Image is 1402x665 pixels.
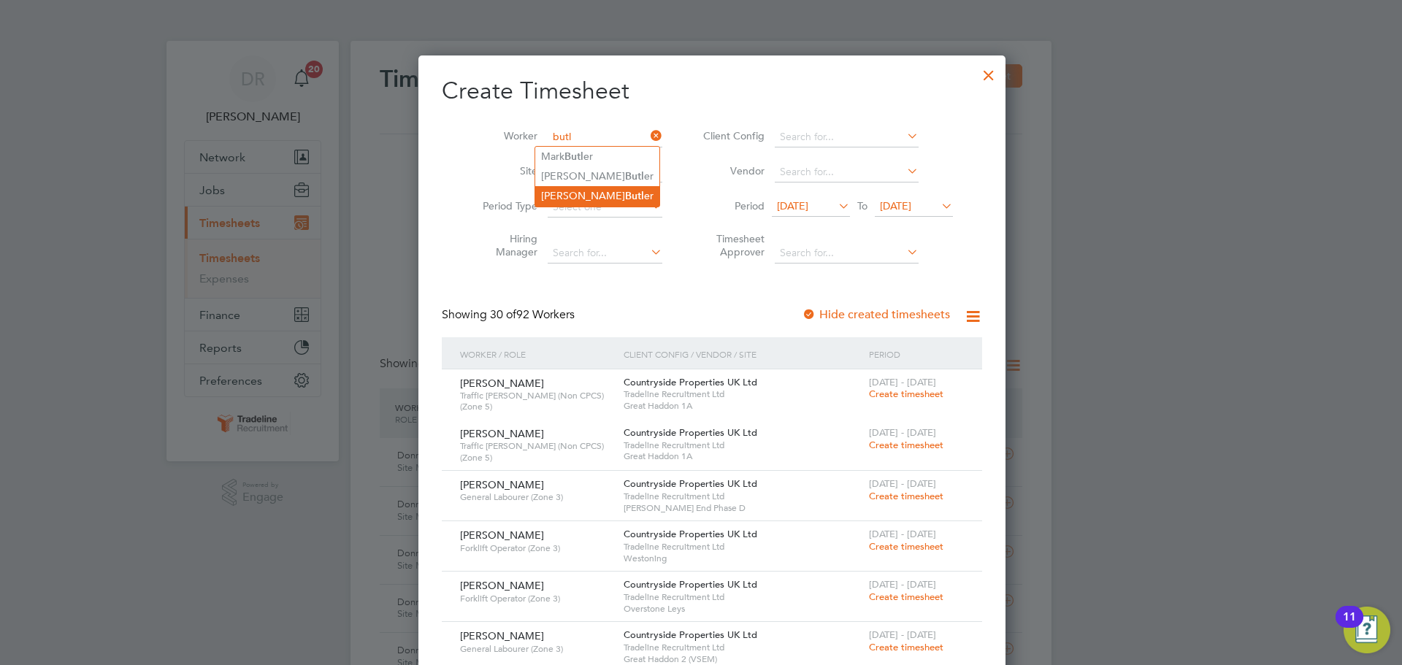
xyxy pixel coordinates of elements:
[472,232,537,258] label: Hiring Manager
[869,578,936,591] span: [DATE] - [DATE]
[624,603,862,615] span: Overstone Leys
[777,199,808,212] span: [DATE]
[456,337,620,371] div: Worker / Role
[548,127,662,147] input: Search for...
[624,426,757,439] span: Countryside Properties UK Ltd
[869,629,936,641] span: [DATE] - [DATE]
[460,491,613,503] span: General Labourer (Zone 3)
[460,377,544,390] span: [PERSON_NAME]
[624,528,757,540] span: Countryside Properties UK Ltd
[624,439,862,451] span: Tradeline Recruitment Ltd
[472,129,537,142] label: Worker
[460,528,544,542] span: [PERSON_NAME]
[460,629,544,642] span: [PERSON_NAME]
[869,540,943,553] span: Create timesheet
[869,641,943,653] span: Create timesheet
[624,541,862,553] span: Tradeline Recruitment Ltd
[490,307,516,322] span: 30 of
[460,643,613,655] span: General Labourer (Zone 3)
[624,376,757,388] span: Countryside Properties UK Ltd
[442,76,982,107] h2: Create Timesheet
[472,164,537,177] label: Site
[535,147,659,166] li: Mark er
[624,629,757,641] span: Countryside Properties UK Ltd
[442,307,578,323] div: Showing
[460,427,544,440] span: [PERSON_NAME]
[699,232,765,258] label: Timesheet Approver
[460,440,613,463] span: Traffic [PERSON_NAME] (Non CPCS) (Zone 5)
[624,553,862,564] span: Westoning
[802,307,950,322] label: Hide created timesheets
[460,593,613,604] span: Forklift Operator (Zone 3)
[535,166,659,186] li: [PERSON_NAME] er
[869,439,943,451] span: Create timesheet
[699,129,765,142] label: Client Config
[460,542,613,554] span: Forklift Operator (Zone 3)
[624,642,862,653] span: Tradeline Recruitment Ltd
[624,591,862,603] span: Tradeline Recruitment Ltd
[625,170,644,182] b: Butl
[460,478,544,491] span: [PERSON_NAME]
[548,243,662,264] input: Search for...
[624,491,862,502] span: Tradeline Recruitment Ltd
[869,426,936,439] span: [DATE] - [DATE]
[869,376,936,388] span: [DATE] - [DATE]
[460,390,613,412] span: Traffic [PERSON_NAME] (Non CPCS) (Zone 5)
[624,502,862,514] span: [PERSON_NAME] End Phase D
[880,199,911,212] span: [DATE]
[490,307,575,322] span: 92 Workers
[699,164,765,177] label: Vendor
[699,199,765,212] label: Period
[775,162,919,182] input: Search for...
[624,578,757,591] span: Countryside Properties UK Ltd
[869,490,943,502] span: Create timesheet
[869,477,936,490] span: [DATE] - [DATE]
[775,127,919,147] input: Search for...
[1343,617,1356,636] div: 11
[620,337,865,371] div: Client Config / Vendor / Site
[1344,607,1390,653] button: Open Resource Center, 11 new notifications
[535,186,659,206] li: [PERSON_NAME] er
[460,579,544,592] span: [PERSON_NAME]
[869,591,943,603] span: Create timesheet
[564,150,583,163] b: Butl
[865,337,968,371] div: Period
[624,400,862,412] span: Great Haddon 1A
[853,196,872,215] span: To
[624,477,757,490] span: Countryside Properties UK Ltd
[624,653,862,665] span: Great Haddon 2 (VSEM)
[624,388,862,400] span: Tradeline Recruitment Ltd
[472,199,537,212] label: Period Type
[624,450,862,462] span: Great Haddon 1A
[625,190,644,202] b: Butl
[869,528,936,540] span: [DATE] - [DATE]
[869,388,943,400] span: Create timesheet
[775,243,919,264] input: Search for...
